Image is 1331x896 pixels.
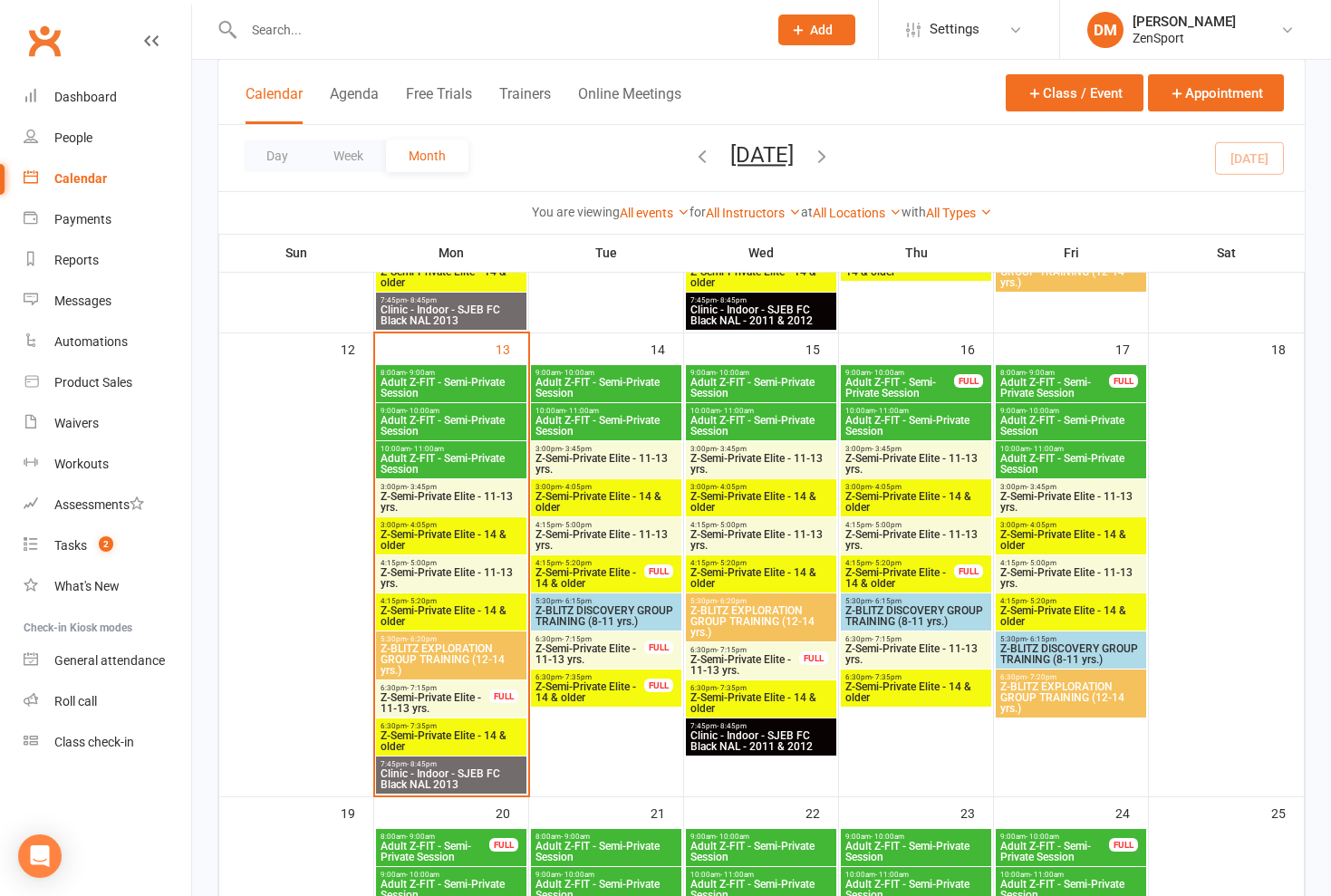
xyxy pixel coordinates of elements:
span: - 6:15pm [872,597,902,605]
span: 9:00am [380,871,523,879]
span: - 10:00am [871,833,904,841]
a: Product Sales [24,362,191,403]
span: Z-Semi-Private Elite - 11-13 yrs. [535,643,645,665]
span: 6:30pm [535,673,645,681]
span: 3:00pm [535,483,678,491]
span: - 9:00am [1026,369,1055,377]
span: Adult Z-FIT - Semi-Private Session [535,841,678,862]
span: Z-Semi-Private Elite - 14 & older [844,491,988,513]
span: 5:30pm [690,597,833,605]
div: FULL [644,564,673,578]
span: - 11:00am [565,407,599,415]
span: - 9:00am [406,369,435,377]
span: - 3:45pm [872,445,902,453]
div: Payments [54,212,111,226]
span: - 7:35pm [717,684,747,692]
span: - 5:20pm [872,559,902,567]
div: 23 [960,797,993,827]
span: Z-Semi-Private Elite - 14 & older [535,681,645,703]
span: - 8:45pm [717,722,747,730]
span: 8:00am [380,833,490,841]
span: - 4:05pm [562,483,592,491]
span: Z-Semi-Private Elite - 11-13 yrs. [535,529,678,551]
span: 4:15pm [844,559,955,567]
span: Adult Z-FIT - Semi-Private Session [999,453,1143,475]
span: - 7:15pm [407,684,437,692]
span: Adult Z-FIT - Semi-Private Session [844,415,988,437]
span: 8:00am [999,369,1110,377]
span: 3:00pm [844,445,988,453]
span: - 10:00am [1026,407,1059,415]
div: FULL [1109,374,1138,388]
button: Calendar [246,85,303,124]
button: Appointment [1148,74,1284,111]
a: Reports [24,240,191,281]
span: Z-Semi-Private Elite - 11-13 yrs. [999,491,1143,513]
span: Adult Z-FIT - Semi-Private Session [535,415,678,437]
div: 12 [341,333,373,363]
a: Dashboard [24,77,191,118]
a: Class kiosk mode [24,722,191,763]
span: 10:00am [535,407,678,415]
span: Clinic - Indoor - SJEB FC Black NAL - 2011 & 2012 [690,730,833,752]
div: 24 [1115,797,1148,827]
div: Class check-in [54,735,134,749]
span: 2 [99,536,113,552]
span: 6:30pm [380,684,490,692]
span: 9:00am [999,407,1143,415]
span: - 7:35pm [562,673,592,681]
span: Z-BLITZ EXPLORATION GROUP TRAINING (12-14 yrs.) [690,605,833,638]
span: 5:30pm [380,635,523,643]
span: Z-Semi-Private Elite - 14 & older [380,605,523,627]
span: 4:15pm [690,521,833,529]
span: Adult Z-FIT - Semi-Private Session [380,841,490,862]
span: Z-Semi-Private Elite - 11-13 yrs. [844,453,988,475]
span: - 11:00am [875,871,909,879]
th: Sun [219,234,374,272]
span: - 10:00am [716,833,749,841]
span: 3:00pm [844,483,988,491]
span: - 5:00pm [1027,559,1056,567]
span: Z-Semi-Private Elite - 14 & older [535,567,645,589]
span: - 10:00am [1026,833,1059,841]
span: Adult Z-FIT - Semi-Private Session [690,377,833,399]
span: Adult Z-FIT - Semi-Private Session [380,377,523,399]
button: Trainers [499,85,551,124]
span: 10:00am [999,445,1143,453]
span: 4:15pm [999,597,1143,605]
span: 9:00am [844,833,988,841]
span: - 10:00am [871,369,904,377]
span: 9:00am [690,833,833,841]
span: - 5:20pm [562,559,592,567]
div: FULL [799,651,828,665]
span: - 10:00am [561,871,594,879]
span: Adult Z-FIT - Semi-Private Session [535,377,678,399]
span: Adult Z-FIT - Semi-Private Session [844,377,955,399]
span: Adult Z-FIT - Semi-Private Session [999,841,1110,862]
span: - 11:00am [1030,871,1064,879]
span: 4:15pm [535,521,678,529]
a: Workouts [24,444,191,485]
span: Z-BLITZ DISCOVERY GROUP TRAINING (8-11 yrs.) [844,605,988,627]
span: - 6:20pm [407,635,437,643]
span: 3:00pm [999,483,1143,491]
span: - 7:20pm [1027,673,1056,681]
div: FULL [954,374,983,388]
span: 9:00am [690,369,833,377]
strong: for [690,205,706,219]
span: 6:30pm [535,635,645,643]
div: FULL [644,641,673,654]
span: Z-Semi-Private Elite - 11-13 yrs. [380,567,523,589]
div: 22 [805,797,838,827]
div: Dashboard [54,90,117,104]
div: FULL [644,679,673,692]
span: - 5:00pm [407,559,437,567]
span: - 10:00am [716,369,749,377]
div: 14 [651,333,683,363]
span: - 5:20pm [1027,597,1056,605]
span: - 3:45pm [1027,483,1056,491]
span: - 3:45pm [562,445,592,453]
a: People [24,118,191,159]
div: FULL [1109,838,1138,852]
div: Reports [54,253,99,267]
